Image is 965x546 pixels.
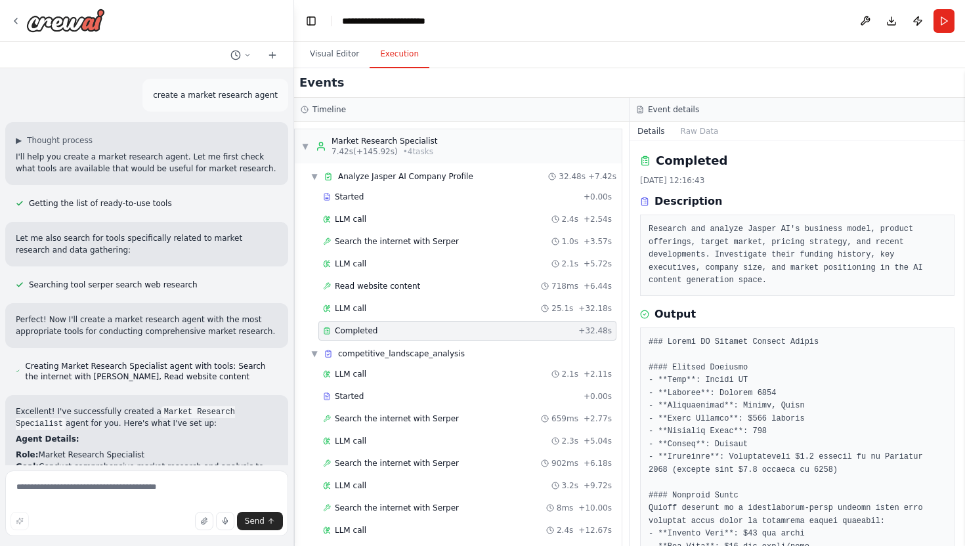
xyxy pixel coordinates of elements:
[640,175,954,186] div: [DATE] 12:16:43
[332,146,398,157] span: 7.42s (+145.92s)
[302,12,320,30] button: Hide left sidebar
[245,516,265,526] span: Send
[299,41,370,68] button: Visual Editor
[335,436,366,446] span: LLM call
[551,281,578,291] span: 718ms
[16,406,235,430] code: Market Research Specialist
[584,281,612,291] span: + 6.44s
[584,436,612,446] span: + 5.04s
[584,214,612,224] span: + 2.54s
[338,171,473,182] span: Analyze Jasper AI Company Profile
[578,503,612,513] span: + 10.00s
[403,146,433,157] span: • 4 task s
[332,136,437,146] div: Market Research Specialist
[656,152,727,170] h2: Completed
[584,192,612,202] span: + 0.00s
[16,406,278,429] p: Excellent! I've successfully created a agent for you. Here's what I've set up:
[16,135,93,146] button: ▶Thought process
[578,525,612,535] span: + 12.67s
[16,449,278,461] li: Market Research Specialist
[551,458,578,469] span: 902ms
[654,306,696,322] h3: Output
[562,480,578,491] span: 3.2s
[11,512,29,530] button: Improve this prompt
[335,325,377,336] span: Completed
[335,503,459,513] span: Search the internet with Serper
[335,259,366,269] span: LLM call
[16,135,22,146] span: ▶
[301,141,309,152] span: ▼
[312,104,346,115] h3: Timeline
[335,236,459,247] span: Search the internet with Serper
[16,450,39,459] strong: Role:
[335,525,366,535] span: LLM call
[557,503,574,513] span: 8ms
[342,14,425,28] nav: breadcrumb
[311,171,318,182] span: ▼
[370,41,429,68] button: Execution
[648,104,699,115] h3: Event details
[551,303,573,314] span: 25.1s
[562,436,578,446] span: 2.3s
[584,458,612,469] span: + 6.18s
[588,171,616,182] span: + 7.42s
[335,458,459,469] span: Search the internet with Serper
[237,512,283,530] button: Send
[335,413,459,424] span: Search the internet with Serper
[335,369,366,379] span: LLM call
[299,73,344,92] h2: Events
[262,47,283,63] button: Start a new chat
[335,192,364,202] span: Started
[562,236,578,247] span: 1.0s
[584,259,612,269] span: + 5.72s
[225,47,257,63] button: Switch to previous chat
[562,259,578,269] span: 2.1s
[335,391,364,402] span: Started
[584,391,612,402] span: + 0.00s
[16,151,278,175] p: I'll help you create a market research agent. Let me first check what tools are available that wo...
[16,232,278,256] p: Let me also search for tools specifically related to market research and data gathering:
[584,369,612,379] span: + 2.11s
[29,280,198,290] span: Searching tool serper search web research
[27,135,93,146] span: Thought process
[649,223,946,287] pre: Research and analyze Jasper AI's business model, product offerings, target market, pricing strate...
[562,214,578,224] span: 2.4s
[562,369,578,379] span: 2.1s
[335,281,420,291] span: Read website content
[335,214,366,224] span: LLM call
[630,122,673,140] button: Details
[584,236,612,247] span: + 3.57s
[29,198,172,209] span: Getting the list of ready-to-use tools
[578,303,612,314] span: + 32.18s
[16,434,79,444] strong: Agent Details:
[335,303,366,314] span: LLM call
[335,480,366,491] span: LLM call
[25,361,278,382] span: Creating Market Research Specialist agent with tools: Search the internet with [PERSON_NAME], Rea...
[578,325,612,336] span: + 32.48s
[654,194,722,209] h3: Description
[559,171,586,182] span: 32.48s
[16,461,278,496] li: Conduct comprehensive market research and analysis to provide actionable insights about industrie...
[153,89,278,101] p: create a market research agent
[551,413,578,424] span: 659ms
[216,512,234,530] button: Click to speak your automation idea
[16,314,278,337] p: Perfect! Now I'll create a market research agent with the most appropriate tools for conducting c...
[584,413,612,424] span: + 2.77s
[557,525,573,535] span: 2.4s
[673,122,727,140] button: Raw Data
[16,462,39,471] strong: Goal:
[311,348,318,359] span: ▼
[26,9,105,32] img: Logo
[584,480,612,491] span: + 9.72s
[195,512,213,530] button: Upload files
[338,348,465,359] span: competitive_landscape_analysis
